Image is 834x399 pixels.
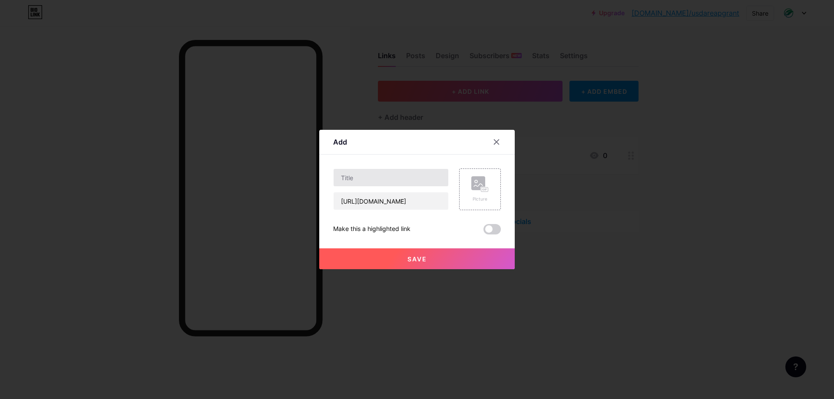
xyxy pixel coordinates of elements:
div: Picture [471,196,489,202]
input: URL [334,192,448,210]
div: Make this a highlighted link [333,224,410,234]
input: Title [334,169,448,186]
div: Add [333,137,347,147]
span: Save [407,255,427,263]
button: Save [319,248,515,269]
